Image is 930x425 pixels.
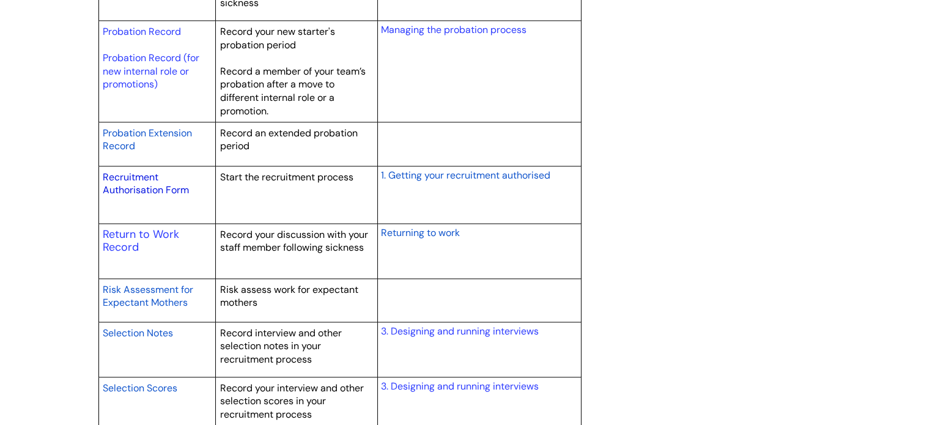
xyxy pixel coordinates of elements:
[380,169,550,182] span: 1. Getting your recruitment authorised
[380,380,538,393] a: 3. Designing and running interviews
[103,283,193,309] span: Risk Assessment for Expectant Mothers
[103,125,192,153] a: Probation Extension Record
[380,23,526,36] a: Managing the probation process
[220,283,358,309] span: Risk assess work for expectant mothers
[103,327,173,339] span: Selection Notes
[220,382,364,421] span: Record your interview and other selection scores in your recruitment process
[380,225,459,240] a: Returning to work
[103,282,193,310] a: Risk Assessment for Expectant Mothers
[103,171,189,197] a: Recruitment Authorisation Form
[220,127,358,153] span: Record an extended probation period
[220,327,342,366] span: Record interview and other selection notes in your recruitment process
[380,226,459,239] span: Returning to work
[103,51,199,91] a: Probation Record (for new internal role or promotions)
[103,382,177,394] span: Selection Scores
[103,227,179,255] a: Return to Work Record
[380,325,538,338] a: 3. Designing and running interviews
[380,168,550,182] a: 1. Getting your recruitment authorised
[103,325,173,340] a: Selection Notes
[103,380,177,395] a: Selection Scores
[220,25,335,51] span: Record your new starter's probation period
[220,171,353,183] span: Start the recruitment process
[220,65,366,117] span: Record a member of your team’s probation after a move to different internal role or a promotion.
[103,25,181,38] a: Probation Record
[103,127,192,153] span: Probation Extension Record
[220,228,368,254] span: Record your discussion with your staff member following sickness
